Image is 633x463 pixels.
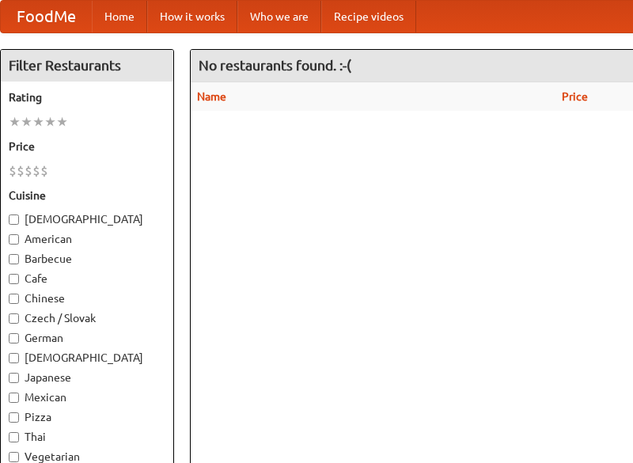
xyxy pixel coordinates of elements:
label: Thai [9,429,165,445]
label: German [9,330,165,346]
input: Czech / Slovak [9,313,19,324]
label: Pizza [9,409,165,425]
label: American [9,231,165,247]
input: Japanese [9,373,19,383]
label: Barbecue [9,251,165,267]
h5: Rating [9,89,165,105]
input: German [9,333,19,343]
h4: Filter Restaurants [1,50,173,82]
input: [DEMOGRAPHIC_DATA] [9,214,19,225]
input: Cafe [9,274,19,284]
a: Price [562,90,588,103]
li: ★ [21,113,32,131]
input: Barbecue [9,254,19,264]
a: Home [92,1,147,32]
input: Thai [9,432,19,442]
li: $ [32,162,40,180]
input: Vegetarian [9,452,19,462]
label: Japanese [9,370,165,385]
li: ★ [56,113,68,131]
li: ★ [32,113,44,131]
a: Who we are [237,1,321,32]
input: Chinese [9,294,19,304]
a: How it works [147,1,237,32]
label: Mexican [9,389,165,405]
input: [DEMOGRAPHIC_DATA] [9,353,19,363]
a: FoodMe [1,1,92,32]
label: [DEMOGRAPHIC_DATA] [9,211,165,227]
a: Name [197,90,226,103]
h5: Price [9,139,165,154]
li: $ [9,162,17,180]
li: ★ [44,113,56,131]
li: $ [17,162,25,180]
ng-pluralize: No restaurants found. :-( [199,58,351,73]
label: [DEMOGRAPHIC_DATA] [9,350,165,366]
h5: Cuisine [9,188,165,203]
label: Chinese [9,290,165,306]
input: American [9,234,19,245]
label: Czech / Slovak [9,310,165,326]
a: Recipe videos [321,1,416,32]
input: Pizza [9,412,19,423]
label: Cafe [9,271,165,287]
li: ★ [9,113,21,131]
input: Mexican [9,393,19,403]
li: $ [25,162,32,180]
li: $ [40,162,48,180]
